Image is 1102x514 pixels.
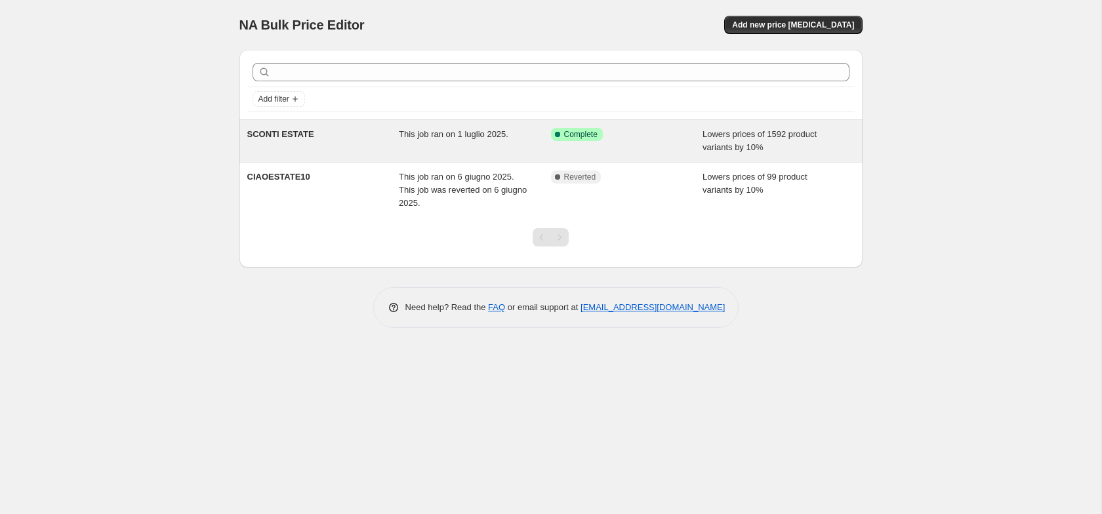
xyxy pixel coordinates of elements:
[405,302,489,312] span: Need help? Read the
[399,129,508,139] span: This job ran on 1 luglio 2025.
[533,228,569,247] nav: Pagination
[247,129,314,139] span: SCONTI ESTATE
[253,91,305,107] button: Add filter
[258,94,289,104] span: Add filter
[564,129,598,140] span: Complete
[505,302,581,312] span: or email support at
[732,20,854,30] span: Add new price [MEDICAL_DATA]
[581,302,725,312] a: [EMAIL_ADDRESS][DOMAIN_NAME]
[703,172,807,195] span: Lowers prices of 99 product variants by 10%
[564,172,596,182] span: Reverted
[399,172,527,208] span: This job ran on 6 giugno 2025. This job was reverted on 6 giugno 2025.
[247,172,310,182] span: CIAOESTATE10
[239,18,365,32] span: NA Bulk Price Editor
[488,302,505,312] a: FAQ
[703,129,817,152] span: Lowers prices of 1592 product variants by 10%
[724,16,862,34] button: Add new price [MEDICAL_DATA]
